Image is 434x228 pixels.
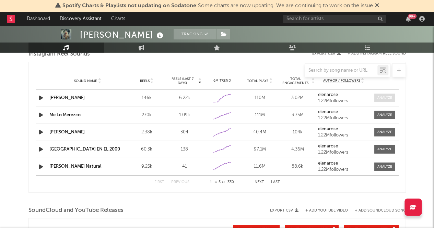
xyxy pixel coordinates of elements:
a: elenarose [318,161,370,166]
span: of [222,181,226,184]
div: 4.36M [280,146,315,153]
strong: elenarose [318,144,338,148]
div: 1.22M followers [318,150,370,155]
button: + Add YouTube Video [305,209,348,213]
span: Dismiss [375,3,379,9]
a: elenarose [318,110,370,115]
button: + Add SoundCloud Song [355,209,406,213]
a: [PERSON_NAME] [49,96,85,100]
button: 99+ [406,16,411,22]
button: Export CSV [270,208,298,213]
a: Charts [106,12,130,26]
strong: elenarose [318,127,338,131]
span: Instagram Reel Sounds [28,50,90,58]
div: 110M [243,95,277,101]
div: 1.22M followers [318,99,370,104]
div: 146k [130,95,164,101]
div: 11.6M [243,163,277,170]
div: 1.09k [167,112,202,119]
div: 1.22M followers [318,116,370,121]
input: Search by song name or URL [305,68,377,73]
a: Discovery Assistant [55,12,106,26]
button: Tracking [174,29,216,39]
span: : Some charts are now updating. We are continuing to work on the issue [62,3,373,9]
div: 3.75M [280,112,315,119]
span: SoundCloud and YouTube Releases [28,206,124,215]
div: 1.22M followers [318,133,370,138]
input: Search for artists [283,15,386,23]
div: 1 5 330 [203,178,241,187]
button: + Add Instagram Reel Sound [348,52,406,56]
span: Reels [140,79,150,83]
div: 6.22k [167,95,202,101]
div: 9.25k [130,163,164,170]
div: 111M [243,112,277,119]
button: Last [271,180,280,184]
a: elenarose [318,127,370,132]
button: Next [255,180,264,184]
div: 88.6k [280,163,315,170]
strong: elenarose [318,110,338,114]
div: 60.3k [130,146,164,153]
div: 304 [167,129,202,136]
button: First [154,180,164,184]
div: 138 [167,146,202,153]
span: Total Plays [247,79,268,83]
a: Me Lo Merezco [49,113,81,117]
div: 1.22M followers [318,167,370,172]
span: Total Engagements [280,77,310,85]
div: 40.4M [243,129,277,136]
span: Spotify Charts & Playlists not updating on Sodatone [62,3,196,9]
a: [PERSON_NAME] Natural [49,164,101,169]
a: elenarose [318,144,370,149]
span: Sound Name [74,79,97,83]
div: + Add Instagram Reel Sound [341,52,406,56]
span: Author / Followers [323,79,360,83]
span: to [213,181,217,184]
span: Reels (last 7 days) [167,77,198,85]
a: [GEOGRAPHIC_DATA] EN EL 2000 [49,147,120,152]
div: + Add YouTube Video [298,209,348,213]
div: 6M Trend [205,78,239,83]
div: 41 [167,163,202,170]
button: Previous [171,180,189,184]
strong: elenarose [318,161,338,166]
div: 270k [130,112,164,119]
div: 2.38k [130,129,164,136]
a: [PERSON_NAME] [49,130,85,134]
div: [PERSON_NAME] [80,29,165,40]
strong: elenarose [318,93,338,97]
div: 104k [280,129,315,136]
div: 97.1M [243,146,277,153]
button: Export CSV [312,52,341,56]
button: + Add SoundCloud Song [348,209,406,213]
div: 3.02M [280,95,315,101]
a: Dashboard [22,12,55,26]
a: elenarose [318,93,370,97]
div: 99 + [408,14,417,19]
